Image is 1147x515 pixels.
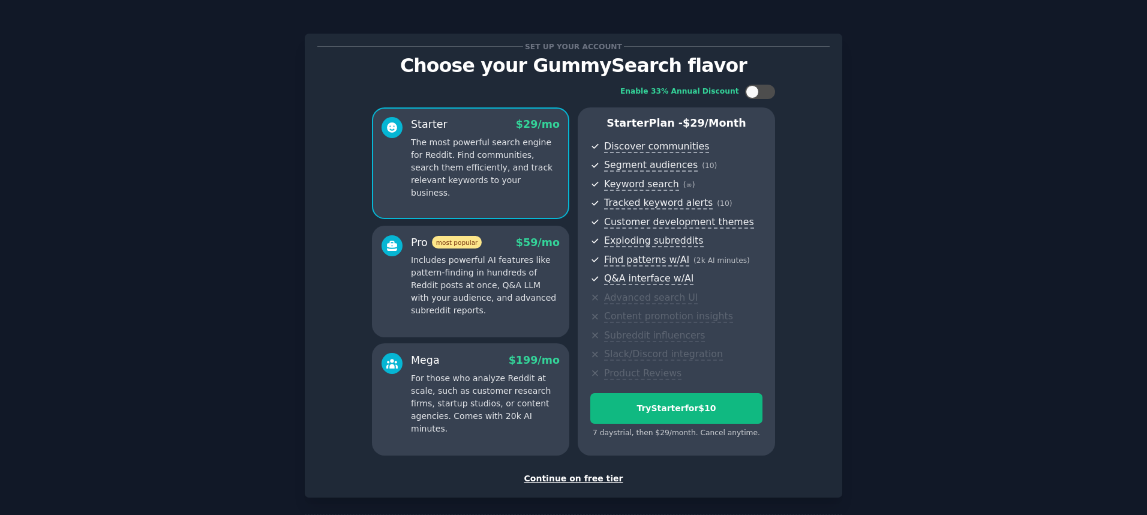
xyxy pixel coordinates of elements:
span: $ 199 /mo [509,354,560,366]
span: $ 29 /mo [516,118,560,130]
span: Set up your account [523,40,624,53]
span: $ 29 /month [683,117,746,129]
span: Content promotion insights [604,310,733,323]
span: Exploding subreddits [604,235,703,247]
span: Keyword search [604,178,679,191]
div: Starter [411,117,448,132]
div: Continue on free tier [317,472,830,485]
span: Customer development themes [604,216,754,229]
span: Slack/Discord integration [604,348,723,361]
span: ( ∞ ) [683,181,695,189]
span: ( 10 ) [702,161,717,170]
span: ( 2k AI minutes ) [693,256,750,265]
div: Pro [411,235,482,250]
span: Subreddit influencers [604,330,705,342]
button: TryStarterfor$10 [590,393,762,424]
span: Q&A interface w/AI [604,273,693,285]
span: $ 59 /mo [516,236,560,248]
div: 7 days trial, then $ 29 /month . Cancel anytime. [590,428,762,439]
p: Choose your GummySearch flavor [317,55,830,76]
div: Mega [411,353,440,368]
p: Starter Plan - [590,116,762,131]
div: Try Starter for $10 [591,402,762,415]
div: Enable 33% Annual Discount [620,86,739,97]
span: ( 10 ) [717,199,732,208]
p: Includes powerful AI features like pattern-finding in hundreds of Reddit posts at once, Q&A LLM w... [411,254,560,317]
span: Discover communities [604,140,709,153]
span: Segment audiences [604,159,698,172]
span: most popular [432,236,482,248]
span: Tracked keyword alerts [604,197,713,209]
p: The most powerful search engine for Reddit. Find communities, search them efficiently, and track ... [411,136,560,199]
span: Product Reviews [604,367,681,380]
p: For those who analyze Reddit at scale, such as customer research firms, startup studios, or conte... [411,372,560,435]
span: Advanced search UI [604,292,698,304]
span: Find patterns w/AI [604,254,689,267]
